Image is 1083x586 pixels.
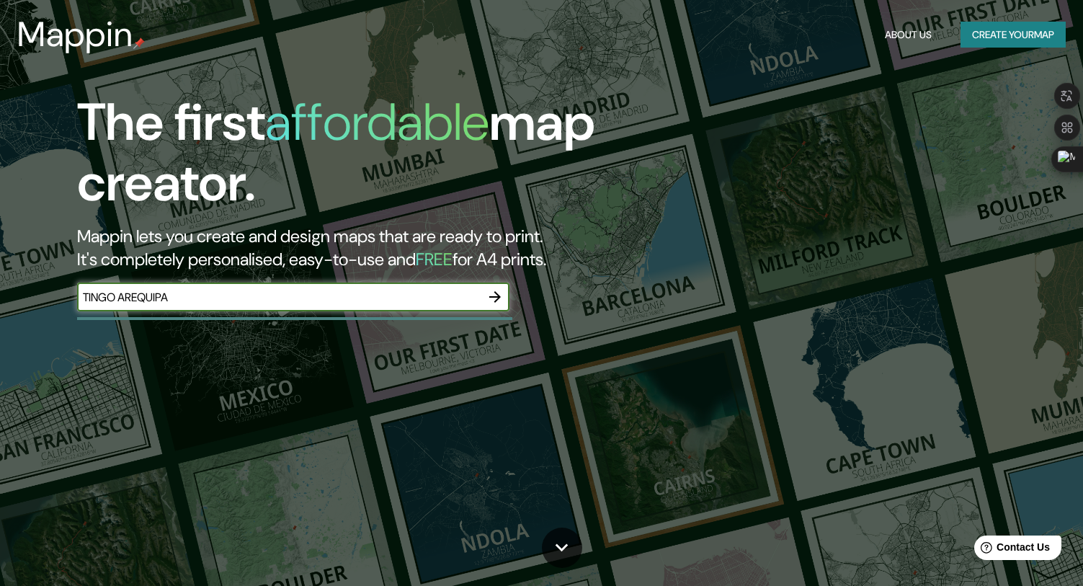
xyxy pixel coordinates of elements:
iframe: Help widget launcher [955,530,1067,570]
h2: Mappin lets you create and design maps that are ready to print. It's completely personalised, eas... [77,225,619,271]
button: About Us [879,22,937,48]
h5: FREE [416,248,453,270]
button: Create yourmap [961,22,1066,48]
h3: Mappin [17,14,133,55]
h1: affordable [265,89,489,156]
input: Choose your favourite place [77,289,481,306]
h1: The first map creator. [77,92,619,225]
img: mappin-pin [133,37,145,49]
